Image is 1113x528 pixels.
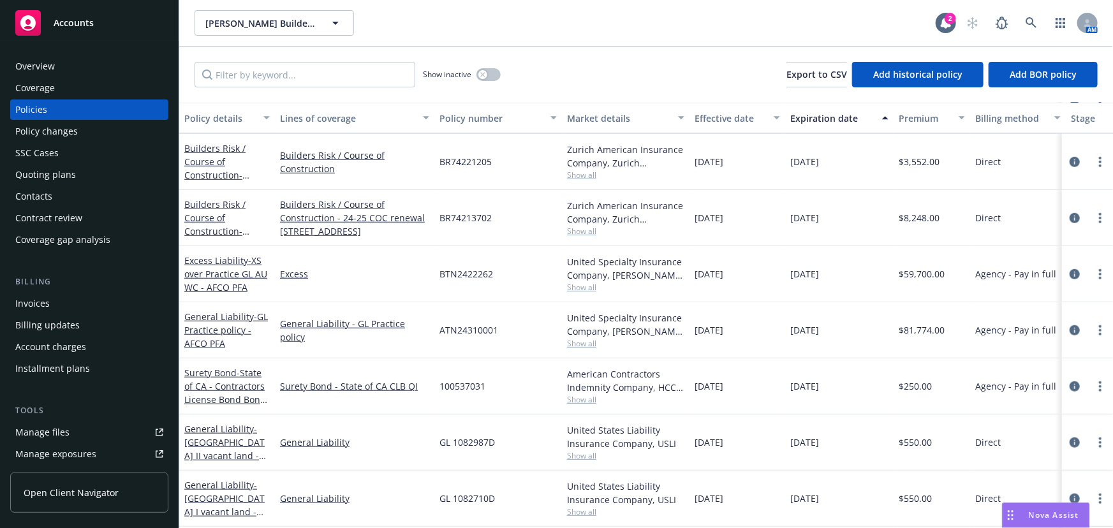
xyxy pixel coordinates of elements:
button: Nova Assist [1002,502,1090,528]
a: Excess Liability [184,254,267,293]
span: [DATE] [790,379,819,393]
div: Manage files [15,422,70,443]
a: Contract review [10,208,168,228]
span: Agency - Pay in full [975,267,1056,281]
button: Premium [894,103,970,133]
a: Builders Risk / Course of Construction - 24-25 COC renewal [STREET_ADDRESS] [280,198,429,238]
a: Manage exposures [10,444,168,464]
div: Market details [567,112,670,125]
input: Filter by keyword... [195,62,415,87]
button: Market details [562,103,689,133]
span: Agency - Pay in full [975,379,1056,393]
span: [DATE] [695,323,723,337]
div: Manage exposures [15,444,96,464]
a: General Liability [184,423,265,475]
div: United Specialty Insurance Company, [PERSON_NAME] Insurance, Jencap Insurance Services Inc [567,255,684,282]
span: [DATE] [695,436,723,449]
div: Account charges [15,337,86,357]
span: - GL Practice policy - AFCO PFA [184,311,268,349]
a: more [1093,491,1108,506]
button: Billing method [970,103,1066,133]
a: Coverage gap analysis [10,230,168,250]
span: [DATE] [790,492,819,505]
a: Builders Risk / Course of Construction [280,149,429,175]
div: Policies [15,99,47,120]
a: circleInformation [1067,491,1082,506]
span: [DATE] [790,155,819,168]
span: $8,248.00 [899,211,940,224]
a: General Liability [280,492,429,505]
a: Search [1019,10,1044,36]
span: ATN24310001 [439,323,498,337]
div: Coverage [15,78,55,98]
div: Effective date [695,112,766,125]
div: Policy details [184,112,256,125]
a: Policy changes [10,121,168,142]
span: Export to CSV [786,68,847,80]
div: American Contractors Indemnity Company, HCC Surety [567,367,684,394]
a: Excess [280,267,429,281]
a: Billing updates [10,315,168,335]
span: - XS over Practice GL AU WC - AFCO PFA [184,254,267,293]
button: Export to CSV [786,62,847,87]
div: Policy changes [15,121,78,142]
div: Invoices [15,293,50,314]
div: Premium [899,112,951,125]
div: Installment plans [15,358,90,379]
span: Show all [567,338,684,349]
span: [DATE] [695,267,723,281]
span: Add BOR policy [1010,68,1077,80]
span: Direct [975,211,1001,224]
span: GL 1082987D [439,436,495,449]
span: [DATE] [790,267,819,281]
a: more [1093,379,1108,394]
span: $81,774.00 [899,323,945,337]
span: [DATE] [695,211,723,224]
span: $59,700.00 [899,267,945,281]
a: General Liability - GL Practice policy [280,317,429,344]
button: Policy details [179,103,275,133]
div: Overview [15,56,55,77]
span: Direct [975,436,1001,449]
span: [DATE] [790,323,819,337]
div: Billing [10,275,168,288]
span: [DATE] [695,379,723,393]
a: circleInformation [1067,210,1082,226]
a: Manage files [10,422,168,443]
a: General Liability [280,436,429,449]
div: Stage [1071,112,1110,125]
a: Switch app [1048,10,1073,36]
button: Policy number [434,103,562,133]
span: Show inactive [423,69,471,80]
span: Direct [975,155,1001,168]
button: Expiration date [785,103,894,133]
span: Open Client Navigator [24,486,119,499]
a: circleInformation [1067,435,1082,450]
a: Account charges [10,337,168,357]
a: Invoices [10,293,168,314]
div: Billing updates [15,315,80,335]
div: United States Liability Insurance Company, USLI [567,423,684,450]
a: Accounts [10,5,168,41]
a: Coverage [10,78,168,98]
a: more [1093,210,1108,226]
div: Drag to move [1003,503,1019,527]
div: SSC Cases [15,143,59,163]
span: Show all [567,506,684,517]
a: more [1093,154,1108,170]
div: Zurich American Insurance Company, Zurich Insurance Group [567,199,684,226]
span: [DATE] [790,211,819,224]
a: Quoting plans [10,165,168,185]
span: Show all [567,394,684,405]
div: Billing method [975,112,1047,125]
span: 100537031 [439,379,485,393]
span: [PERSON_NAME] Builders LLC [205,17,316,30]
a: circleInformation [1067,323,1082,338]
span: BTN2422262 [439,267,493,281]
span: $250.00 [899,379,932,393]
span: $550.00 [899,492,932,505]
button: Add historical policy [852,62,984,87]
a: Installment plans [10,358,168,379]
a: Policies [10,99,168,120]
span: [DATE] [695,155,723,168]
